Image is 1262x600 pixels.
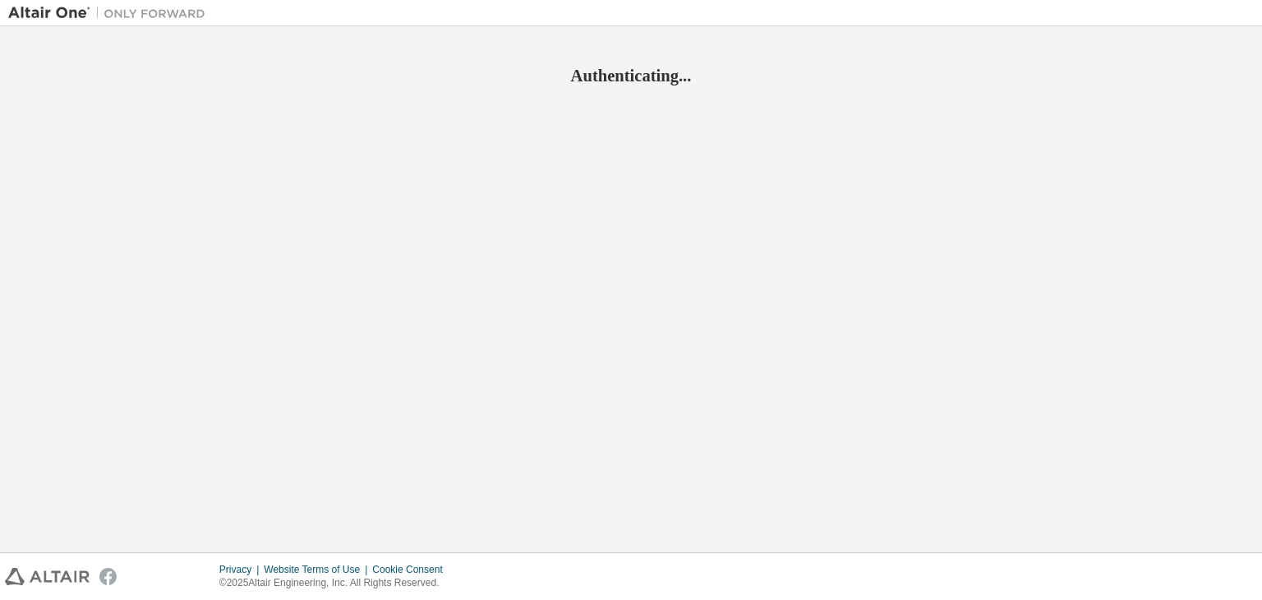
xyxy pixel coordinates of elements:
img: altair_logo.svg [5,568,90,585]
h2: Authenticating... [8,65,1254,86]
img: Altair One [8,5,214,21]
div: Website Terms of Use [264,563,372,576]
img: facebook.svg [99,568,117,585]
div: Privacy [219,563,264,576]
div: Cookie Consent [372,563,452,576]
p: © 2025 Altair Engineering, Inc. All Rights Reserved. [219,576,453,590]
